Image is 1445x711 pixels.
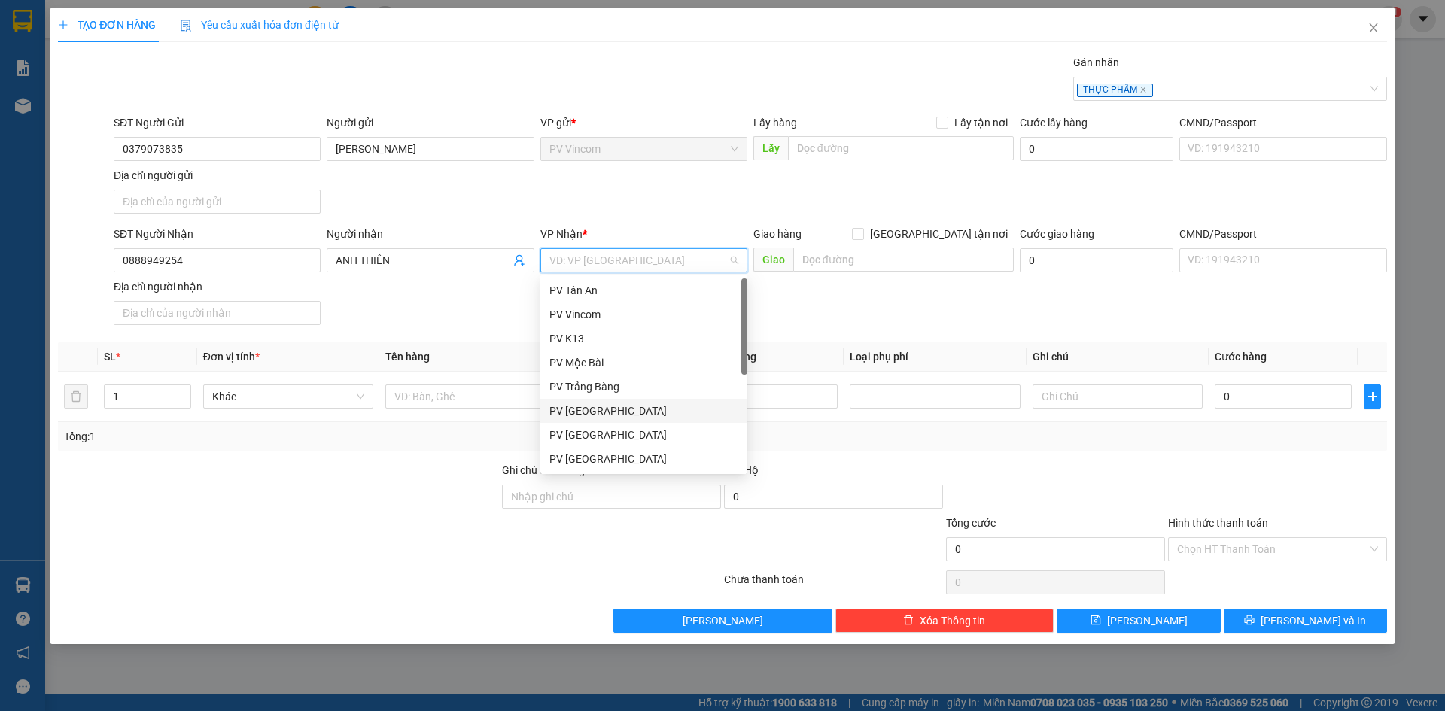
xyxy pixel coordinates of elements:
span: Giao [753,248,793,272]
span: Giao hàng [753,228,802,240]
button: delete [64,384,88,409]
span: save [1091,615,1101,627]
span: Khác [212,385,364,408]
input: VD: Bàn, Ghế [385,384,555,409]
div: Địa chỉ người nhận [114,278,321,295]
div: Tổng: 1 [64,428,558,445]
span: Lấy tận nơi [948,114,1014,131]
div: PV [GEOGRAPHIC_DATA] [549,451,738,467]
span: user-add [513,254,525,266]
div: CMND/Passport [1179,226,1386,242]
button: Close [1352,8,1395,50]
button: [PERSON_NAME] [613,609,832,633]
span: VP Nhận [540,228,583,240]
span: Cước hàng [1215,351,1267,363]
div: PV [GEOGRAPHIC_DATA] [549,427,738,443]
span: [PERSON_NAME] [683,612,763,629]
label: Hình thức thanh toán [1168,517,1268,529]
span: [PERSON_NAME] và In [1261,612,1366,629]
input: 0 [701,384,838,409]
div: PV Mộc Bài [549,354,738,371]
div: PV Hòa Thành [540,399,747,423]
span: [GEOGRAPHIC_DATA] tận nơi [864,226,1014,242]
div: PV Phước Đông [540,423,747,447]
div: PV K13 [540,327,747,351]
span: TẠO ĐƠN HÀNG [58,19,156,31]
span: printer [1244,615,1255,627]
span: Xóa Thông tin [920,612,985,629]
img: icon [180,20,192,32]
input: Ghi chú đơn hàng [502,485,721,509]
div: PV Mộc Bài [540,351,747,375]
span: plus [58,20,68,30]
div: PV Vincom [540,302,747,327]
span: delete [903,615,914,627]
span: SL [104,351,116,363]
span: PV Vincom [549,138,738,160]
span: Đơn vị tính [203,351,260,363]
label: Cước lấy hàng [1020,117,1088,129]
div: PV Vincom [549,306,738,323]
span: Lấy [753,136,788,160]
button: save[PERSON_NAME] [1057,609,1220,633]
span: Tên hàng [385,351,430,363]
button: deleteXóa Thông tin [835,609,1054,633]
span: close [1139,86,1147,93]
input: Địa chỉ của người nhận [114,301,321,325]
div: PV Tân An [540,278,747,302]
button: plus [1364,384,1380,409]
span: Tổng cước [946,517,996,529]
div: PV Trảng Bàng [549,378,738,395]
th: Loại phụ phí [844,342,1026,372]
span: close [1367,22,1380,34]
input: Cước lấy hàng [1020,137,1173,161]
div: CMND/Passport [1179,114,1386,131]
div: VP gửi [540,114,747,131]
span: Yêu cầu xuất hóa đơn điện tử [180,19,339,31]
input: Dọc đường [788,136,1014,160]
div: PV Trảng Bàng [540,375,747,399]
div: Chưa thanh toán [722,571,945,597]
label: Cước giao hàng [1020,228,1094,240]
div: PV Tân An [549,282,738,299]
th: Ghi chú [1027,342,1209,372]
div: SĐT Người Gửi [114,114,321,131]
span: THỰC PHẨM [1077,84,1153,97]
input: Dọc đường [793,248,1014,272]
div: SĐT Người Nhận [114,226,321,242]
span: Thu Hộ [724,464,759,476]
label: Gán nhãn [1073,56,1119,68]
div: Người nhận [327,226,534,242]
div: PV K13 [549,330,738,347]
span: [PERSON_NAME] [1107,612,1188,629]
span: plus [1364,390,1380,403]
div: PV [GEOGRAPHIC_DATA] [549,403,738,419]
input: Cước giao hàng [1020,248,1173,272]
span: Lấy hàng [753,117,797,129]
div: Địa chỉ người gửi [114,167,321,184]
input: Địa chỉ của người gửi [114,190,321,214]
div: PV Tây Ninh [540,447,747,471]
label: Ghi chú đơn hàng [502,464,585,476]
div: Người gửi [327,114,534,131]
input: Ghi Chú [1033,384,1203,409]
button: printer[PERSON_NAME] và In [1224,609,1387,633]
